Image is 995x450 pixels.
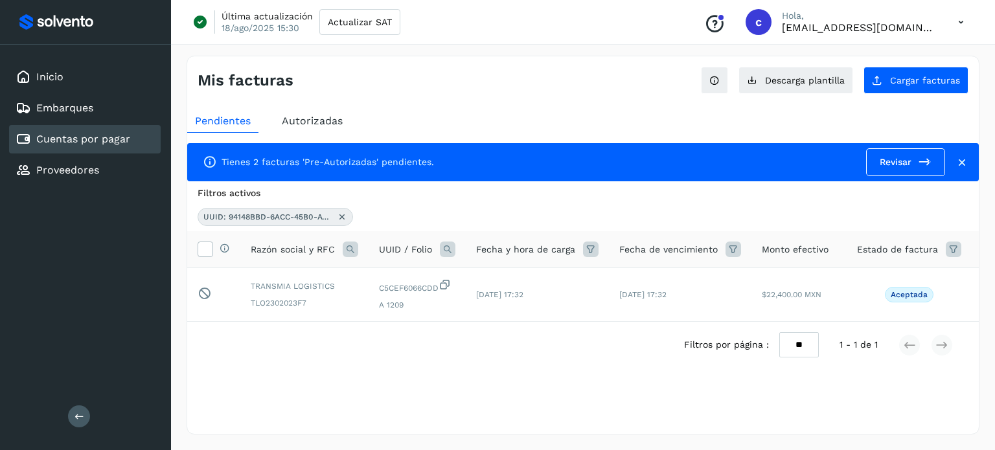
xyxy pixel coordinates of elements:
[36,164,99,176] a: Proveedores
[857,243,938,256] span: Estado de factura
[738,67,853,94] button: Descarga plantilla
[203,211,333,223] span: UUID: 94148BBD-6ACC-45B0-A77C-C5CEF6066CDD
[195,115,251,127] span: Pendientes
[863,67,968,94] button: Cargar facturas
[251,297,358,309] span: TLO2302023F7
[782,10,937,21] p: Hola,
[891,290,928,299] p: Aceptada
[379,278,455,294] span: C5CEF6066CDD
[36,102,93,114] a: Embarques
[251,243,335,256] span: Razón social y RFC
[684,338,769,352] span: Filtros por página :
[319,9,400,35] button: Actualizar SAT
[762,290,821,299] span: $22,400.00 MXN
[9,156,161,185] div: Proveedores
[379,299,455,311] span: A 1209
[9,63,161,91] div: Inicio
[866,148,945,176] a: Revisar
[762,243,829,256] span: Monto efectivo
[282,115,343,127] span: Autorizadas
[198,71,293,90] h4: Mis facturas
[619,243,718,256] span: Fecha de vencimiento
[222,22,299,34] p: 18/ago/2025 15:30
[765,76,845,85] span: Descarga plantilla
[476,290,523,299] span: [DATE] 17:32
[476,243,575,256] span: Fecha y hora de carga
[198,208,353,226] div: UUID: 94148BBD-6ACC-45B0-A77C-C5CEF6066CDD
[251,280,358,292] span: TRANSMIA LOGISTICS
[890,76,960,85] span: Cargar facturas
[328,17,392,27] span: Actualizar SAT
[198,186,968,200] div: Filtros activos
[9,94,161,122] div: Embarques
[782,21,937,34] p: cxp1@53cargo.com
[222,10,313,22] p: Última actualización
[36,71,63,83] a: Inicio
[203,155,434,169] div: Tienes 2 facturas 'Pre-Autorizadas' pendientes.
[619,290,667,299] span: [DATE] 17:32
[840,338,878,352] span: 1 - 1 de 1
[9,125,161,153] div: Cuentas por pagar
[36,133,130,145] a: Cuentas por pagar
[379,243,432,256] span: UUID / Folio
